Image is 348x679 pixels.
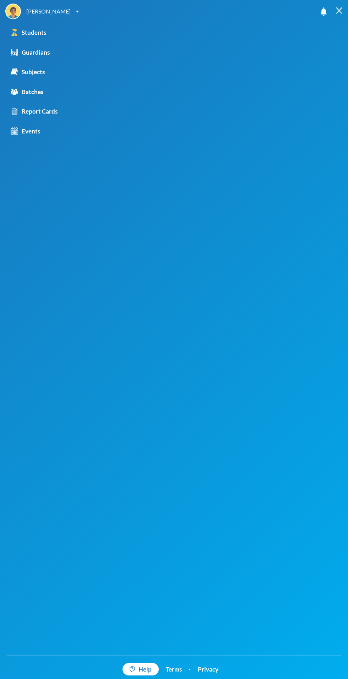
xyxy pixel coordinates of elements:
img: STUDENT [6,4,20,18]
div: Report Cards [11,107,58,116]
a: Terms [166,665,182,674]
div: Events [11,127,40,136]
div: Guardians [11,48,50,57]
div: Subjects [11,67,45,77]
div: Batches [11,87,43,97]
div: Students [11,28,46,37]
div: · [189,665,191,674]
a: Privacy [198,665,218,674]
a: Help [123,663,159,676]
div: [PERSON_NAME] [26,7,71,16]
